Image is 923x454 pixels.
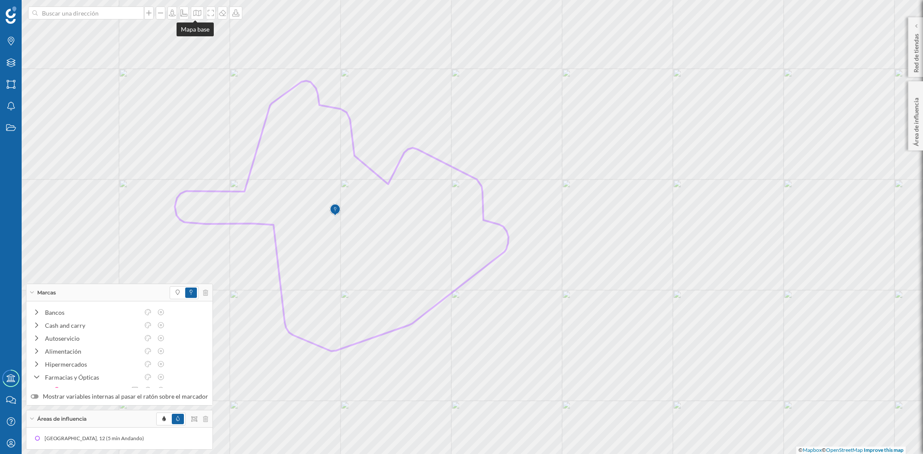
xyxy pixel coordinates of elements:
[803,447,822,453] a: Mapbox
[329,201,340,219] img: Marker
[37,415,87,423] span: Áreas de influencia
[45,434,148,443] div: [GEOGRAPHIC_DATA], 12 (5 min Andando)
[45,360,139,369] div: Hipermercados
[45,308,139,317] div: Bancos
[796,447,906,454] div: © ©
[45,373,139,382] div: Farmacias y Ópticas
[64,386,96,395] div: Farmacias
[864,447,904,453] a: Improve this map
[37,289,56,297] span: Marcas
[45,347,139,356] div: Alimentación
[826,447,863,453] a: OpenStreetMap
[31,392,208,401] label: Mostrar variables internas al pasar el ratón sobre el marcador
[912,94,920,146] p: Área de influencia
[6,6,16,24] img: Geoblink Logo
[912,30,920,73] p: Red de tiendas
[177,22,214,36] div: Mapa base
[45,321,139,330] div: Cash and carry
[45,334,139,343] div: Autoservicio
